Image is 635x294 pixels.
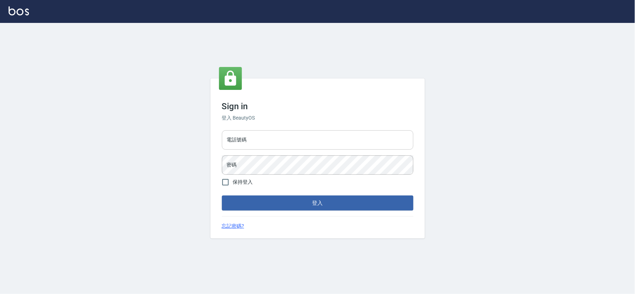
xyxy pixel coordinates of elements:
h3: Sign in [222,101,413,111]
a: 忘記密碼? [222,222,244,230]
h6: 登入 BeautyOS [222,114,413,122]
span: 保持登入 [233,178,253,186]
button: 登入 [222,196,413,211]
img: Logo [9,6,29,15]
